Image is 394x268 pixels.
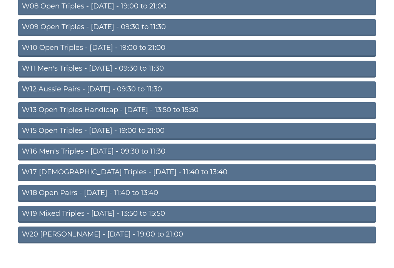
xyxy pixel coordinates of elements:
a: W13 Open Triples Handicap - [DATE] - 13:50 to 15:50 [18,102,376,119]
a: W16 Men's Triples - [DATE] - 09:30 to 11:30 [18,144,376,160]
a: W09 Open Triples - [DATE] - 09:30 to 11:30 [18,19,376,36]
a: W15 Open Triples - [DATE] - 19:00 to 21:00 [18,123,376,140]
a: W19 Mixed Triples - [DATE] - 13:50 to 15:50 [18,206,376,223]
a: W20 [PERSON_NAME] - [DATE] - 19:00 to 21:00 [18,227,376,243]
a: W12 Aussie Pairs - [DATE] - 09:30 to 11:30 [18,81,376,98]
a: W11 Men's Triples - [DATE] - 09:30 to 11:30 [18,61,376,78]
a: W18 Open Pairs - [DATE] - 11:40 to 13:40 [18,185,376,202]
a: W10 Open Triples - [DATE] - 19:00 to 21:00 [18,40,376,57]
a: W17 [DEMOGRAPHIC_DATA] Triples - [DATE] - 11:40 to 13:40 [18,164,376,181]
